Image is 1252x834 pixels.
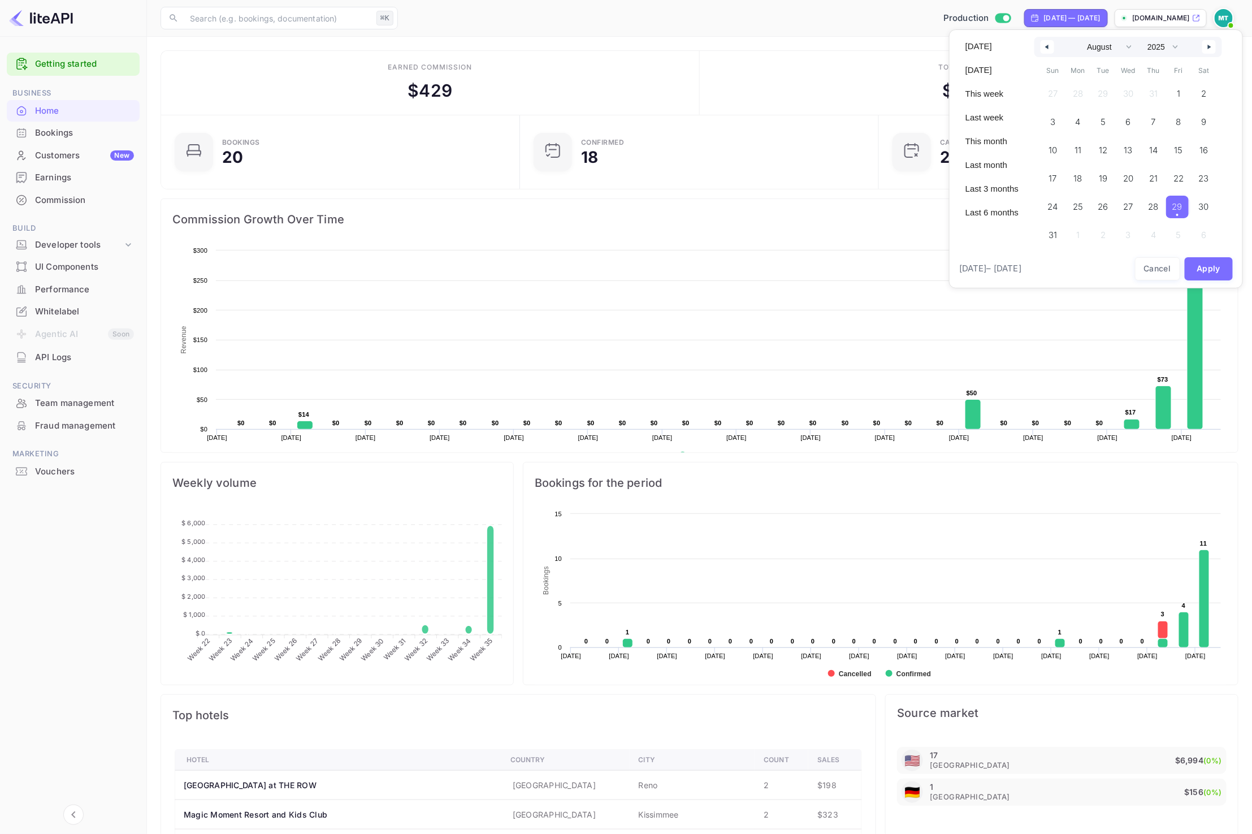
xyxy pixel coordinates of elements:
span: 4 [1076,112,1081,132]
button: 27 [1116,193,1141,215]
span: 19 [1099,168,1107,189]
button: 19 [1090,165,1116,187]
button: 16 [1192,136,1217,159]
button: Last week [959,108,1025,127]
span: Sat [1192,62,1217,80]
span: Mon [1065,62,1091,80]
button: 17 [1040,165,1065,187]
span: 14 [1149,140,1158,161]
span: 28 [1149,197,1159,217]
button: 28 [1141,193,1166,215]
button: 29 [1166,193,1192,215]
span: 6 [1126,112,1131,132]
button: 10 [1040,136,1065,159]
button: Last month [959,155,1025,175]
button: 2 [1192,80,1217,102]
button: [DATE] [959,61,1025,80]
button: This month [959,132,1025,151]
button: 12 [1090,136,1116,159]
span: 25 [1073,197,1083,217]
span: 18 [1074,168,1082,189]
button: 21 [1141,165,1166,187]
span: Wed [1116,62,1141,80]
button: 9 [1192,108,1217,131]
button: 7 [1141,108,1166,131]
span: 10 [1049,140,1057,161]
span: 15 [1175,140,1183,161]
button: 15 [1166,136,1192,159]
span: Fri [1166,62,1192,80]
button: 31 [1040,221,1065,244]
span: 22 [1173,168,1184,189]
span: 30 [1199,197,1209,217]
button: 30 [1192,193,1217,215]
span: 8 [1176,112,1181,132]
button: 20 [1116,165,1141,187]
span: 16 [1199,140,1208,161]
button: 11 [1065,136,1091,159]
span: 23 [1199,168,1209,189]
button: 5 [1090,108,1116,131]
span: Thu [1141,62,1166,80]
button: Last 3 months [959,179,1025,198]
button: 3 [1040,108,1065,131]
span: 2 [1201,84,1206,104]
button: 4 [1065,108,1091,131]
button: Last 6 months [959,203,1025,222]
button: 8 [1166,108,1192,131]
span: 7 [1151,112,1156,132]
button: This week [959,84,1025,103]
button: Cancel [1135,257,1180,280]
button: 1 [1166,80,1192,102]
span: 12 [1099,140,1107,161]
span: [DATE] – [DATE] [959,262,1021,275]
button: 6 [1116,108,1141,131]
span: 31 [1049,225,1057,245]
span: 27 [1124,197,1133,217]
span: 29 [1172,197,1182,217]
span: 20 [1123,168,1133,189]
button: 18 [1065,165,1091,187]
span: 11 [1075,140,1081,161]
span: Tue [1090,62,1116,80]
span: 1 [1177,84,1180,104]
button: 24 [1040,193,1065,215]
span: 24 [1047,197,1058,217]
button: 25 [1065,193,1091,215]
button: 13 [1116,136,1141,159]
button: 22 [1166,165,1192,187]
button: 23 [1192,165,1217,187]
button: Apply [1185,257,1233,280]
span: 21 [1149,168,1158,189]
span: 5 [1101,112,1106,132]
span: 13 [1124,140,1133,161]
span: 3 [1050,112,1055,132]
button: [DATE] [959,37,1025,56]
span: Sun [1040,62,1065,80]
span: 26 [1098,197,1108,217]
span: 9 [1201,112,1206,132]
button: 14 [1141,136,1166,159]
span: 17 [1049,168,1056,189]
button: 26 [1090,193,1116,215]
